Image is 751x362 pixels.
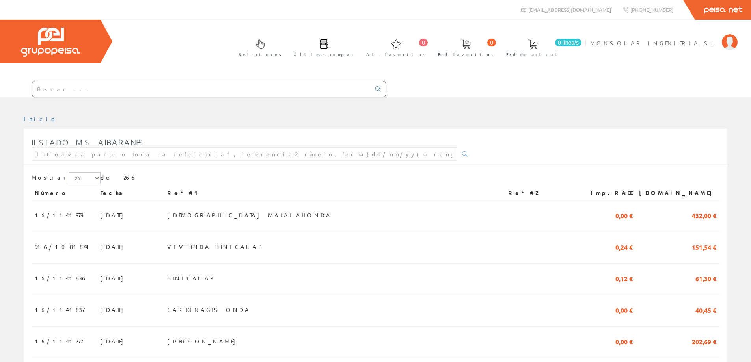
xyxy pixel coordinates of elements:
[35,271,88,285] span: 16/1141836
[100,208,127,222] span: [DATE]
[615,208,633,222] span: 0,00 €
[35,240,88,253] span: 916/1081874
[692,208,716,222] span: 432,00 €
[32,147,457,161] input: Introduzca parte o toda la referencia1, referencia2, número, fecha(dd/mm/yy) o rango de fechas(dd...
[615,334,633,348] span: 0,00 €
[528,6,611,13] span: [EMAIL_ADDRESS][DOMAIN_NAME]
[32,172,719,186] div: de 266
[32,186,97,200] th: Número
[35,208,83,222] span: 16/1141979
[69,172,101,184] select: Mostrar
[438,50,494,58] span: Ped. favoritos
[695,271,716,285] span: 61,30 €
[286,33,358,61] a: Últimas compras
[366,50,426,58] span: Art. favoritos
[294,50,354,58] span: Últimas compras
[577,186,636,200] th: Imp.RAEE
[97,186,164,200] th: Fecha
[630,6,673,13] span: [PHONE_NUMBER]
[590,33,738,40] a: MONSOLAR INGENIERIA SL
[590,39,718,47] span: MONSOLAR INGENIERIA SL
[615,240,633,253] span: 0,24 €
[692,240,716,253] span: 151,54 €
[24,115,57,122] a: Inicio
[35,303,84,316] span: 16/1141837
[506,50,560,58] span: Pedido actual
[167,240,264,253] span: VIVIENDA BENICALAP
[231,33,285,61] a: Selectores
[615,271,633,285] span: 0,12 €
[505,186,577,200] th: Ref #2
[419,39,428,46] span: 0
[615,303,633,316] span: 0,00 €
[167,303,250,316] span: CARTONAGES ONDA
[695,303,716,316] span: 40,45 €
[35,334,83,348] span: 16/1141777
[636,186,719,200] th: [DOMAIN_NAME]
[692,334,716,348] span: 202,69 €
[167,334,239,348] span: [PERSON_NAME]
[487,39,496,46] span: 0
[100,303,127,316] span: [DATE]
[32,137,144,147] span: Listado mis albaranes
[32,81,371,97] input: Buscar ...
[167,208,332,222] span: [DEMOGRAPHIC_DATA] MAJALAHONDA
[167,271,216,285] span: BENICALAP
[555,39,581,46] span: 0 línea/s
[21,28,80,57] img: Grupo Peisa
[100,334,127,348] span: [DATE]
[32,172,101,184] label: Mostrar
[100,240,127,253] span: [DATE]
[164,186,505,200] th: Ref #1
[100,271,127,285] span: [DATE]
[239,50,281,58] span: Selectores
